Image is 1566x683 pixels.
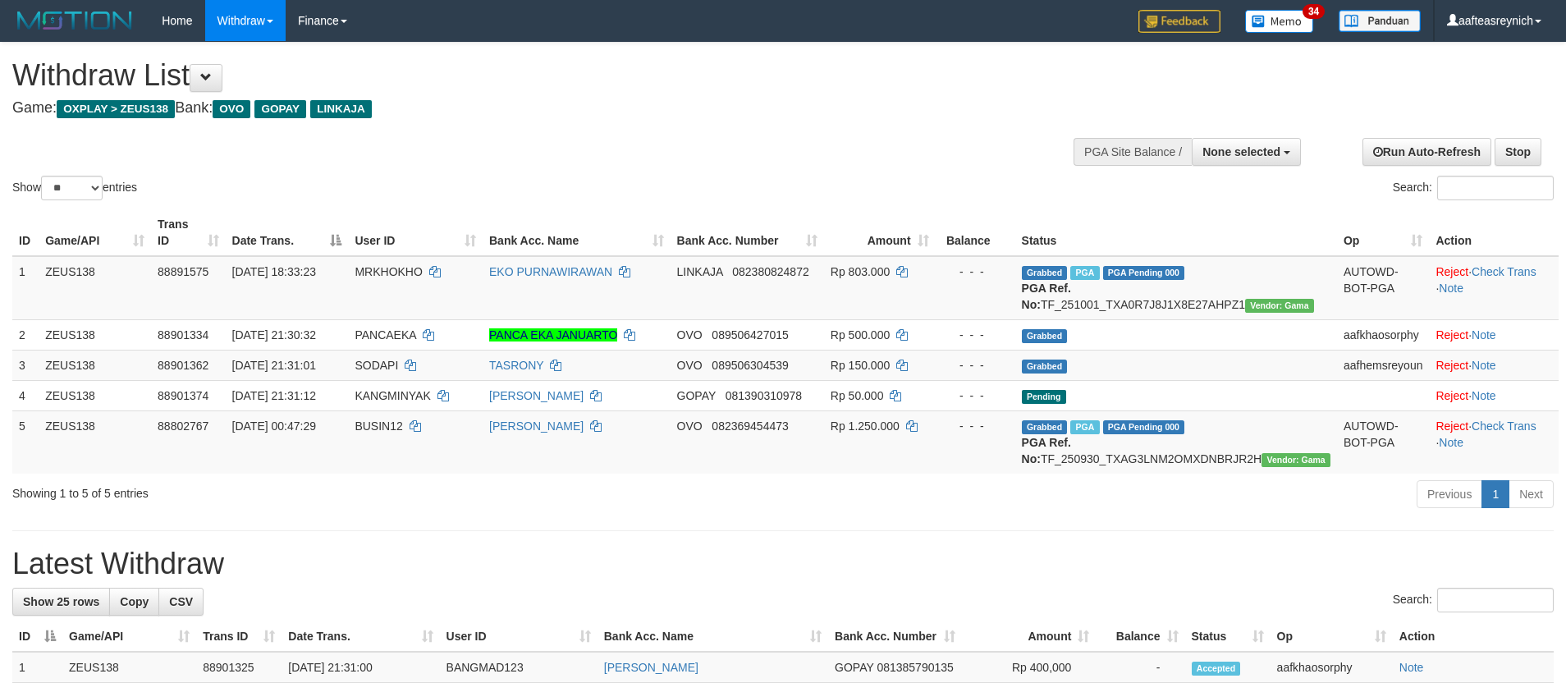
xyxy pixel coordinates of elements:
td: AUTOWD-BOT-PGA [1337,410,1430,474]
div: - - - [942,264,1009,280]
th: Balance [936,209,1015,256]
td: Rp 400,000 [962,652,1096,683]
span: Marked by aafsreyleap [1070,420,1099,434]
label: Show entries [12,176,137,200]
a: Next [1509,480,1554,508]
span: 34 [1303,4,1325,19]
td: aafkhaosorphy [1337,319,1430,350]
th: Op: activate to sort column ascending [1337,209,1430,256]
th: Trans ID: activate to sort column ascending [196,621,282,652]
span: Copy 081390310978 to clipboard [726,389,802,402]
th: Action [1429,209,1559,256]
b: PGA Ref. No: [1022,282,1071,311]
a: [PERSON_NAME] [489,389,584,402]
th: User ID: activate to sort column ascending [348,209,483,256]
span: SODAPI [355,359,398,372]
span: Copy 082380824872 to clipboard [732,265,808,278]
span: 88901374 [158,389,208,402]
th: User ID: activate to sort column ascending [440,621,598,652]
th: Date Trans.: activate to sort column descending [226,209,349,256]
a: [PERSON_NAME] [604,661,698,674]
span: PGA Pending [1103,420,1185,434]
span: 88901362 [158,359,208,372]
span: Accepted [1192,662,1241,676]
img: Feedback.jpg [1138,10,1220,33]
span: Grabbed [1022,420,1068,434]
label: Search: [1393,176,1554,200]
img: panduan.png [1339,10,1421,32]
td: TF_250930_TXAG3LNM2OMXDNBRJR2H [1015,410,1337,474]
td: · · [1429,410,1559,474]
input: Search: [1437,588,1554,612]
span: None selected [1202,145,1280,158]
span: OVO [677,419,703,433]
a: Check Trans [1472,419,1536,433]
span: MRKHOKHO [355,265,422,278]
td: · [1429,350,1559,380]
a: Stop [1495,138,1541,166]
th: ID: activate to sort column descending [12,621,62,652]
a: Note [1472,328,1496,341]
a: Run Auto-Refresh [1362,138,1491,166]
td: - [1096,652,1184,683]
a: Copy [109,588,159,616]
span: BUSIN12 [355,419,402,433]
td: [DATE] 21:31:00 [282,652,439,683]
th: Game/API: activate to sort column ascending [39,209,151,256]
img: MOTION_logo.png [12,8,137,33]
a: Reject [1435,265,1468,278]
span: Marked by aafpengsreynich [1070,266,1099,280]
span: Rp 803.000 [831,265,890,278]
span: OVO [213,100,250,118]
span: Vendor URL: https://trx31.1velocity.biz [1245,299,1314,313]
a: TASRONY [489,359,543,372]
span: OVO [677,359,703,372]
span: [DATE] 21:31:01 [232,359,316,372]
div: - - - [942,327,1009,343]
img: Button%20Memo.svg [1245,10,1314,33]
td: aafkhaosorphy [1271,652,1393,683]
td: ZEUS138 [62,652,196,683]
th: Bank Acc. Number: activate to sort column ascending [671,209,824,256]
div: - - - [942,418,1009,434]
div: - - - [942,357,1009,374]
td: 1 [12,652,62,683]
a: Note [1472,389,1496,402]
td: 88901325 [196,652,282,683]
th: Status [1015,209,1337,256]
a: Previous [1417,480,1482,508]
span: Pending [1022,390,1066,404]
h1: Latest Withdraw [12,548,1554,580]
span: LINKAJA [677,265,723,278]
th: Trans ID: activate to sort column ascending [151,209,225,256]
span: 88901334 [158,328,208,341]
a: CSV [158,588,204,616]
span: Show 25 rows [23,595,99,608]
span: Copy 082369454473 to clipboard [712,419,788,433]
span: Rp 1.250.000 [831,419,900,433]
td: 3 [12,350,39,380]
td: ZEUS138 [39,380,151,410]
span: Copy 089506304539 to clipboard [712,359,788,372]
span: 88891575 [158,265,208,278]
th: Game/API: activate to sort column ascending [62,621,196,652]
a: PANCA EKA JANUARTO [489,328,617,341]
span: CSV [169,595,193,608]
td: · · [1429,256,1559,320]
span: GOPAY [835,661,873,674]
span: Grabbed [1022,329,1068,343]
a: Reject [1435,419,1468,433]
span: Copy [120,595,149,608]
label: Search: [1393,588,1554,612]
div: PGA Site Balance / [1074,138,1192,166]
td: TF_251001_TXA0R7J8J1X8E27AHPZ1 [1015,256,1337,320]
span: Vendor URL: https://trx31.1velocity.biz [1261,453,1330,467]
th: Date Trans.: activate to sort column ascending [282,621,439,652]
th: Op: activate to sort column ascending [1271,621,1393,652]
td: 1 [12,256,39,320]
span: [DATE] 18:33:23 [232,265,316,278]
th: Amount: activate to sort column ascending [824,209,936,256]
span: Grabbed [1022,360,1068,374]
span: GOPAY [254,100,306,118]
th: Status: activate to sort column ascending [1185,621,1271,652]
